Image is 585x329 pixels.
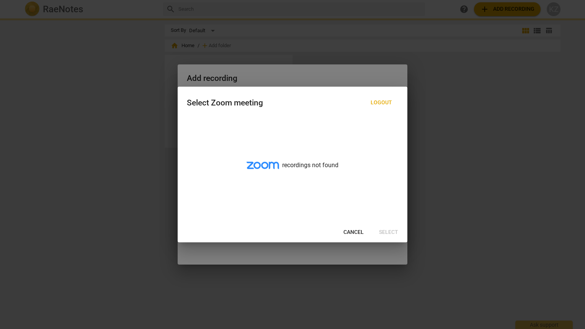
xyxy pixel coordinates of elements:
[178,117,407,222] div: recordings not found
[364,96,398,110] button: Logout
[371,99,392,107] span: Logout
[343,229,364,236] span: Cancel
[337,225,370,239] button: Cancel
[187,98,263,108] div: Select Zoom meeting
